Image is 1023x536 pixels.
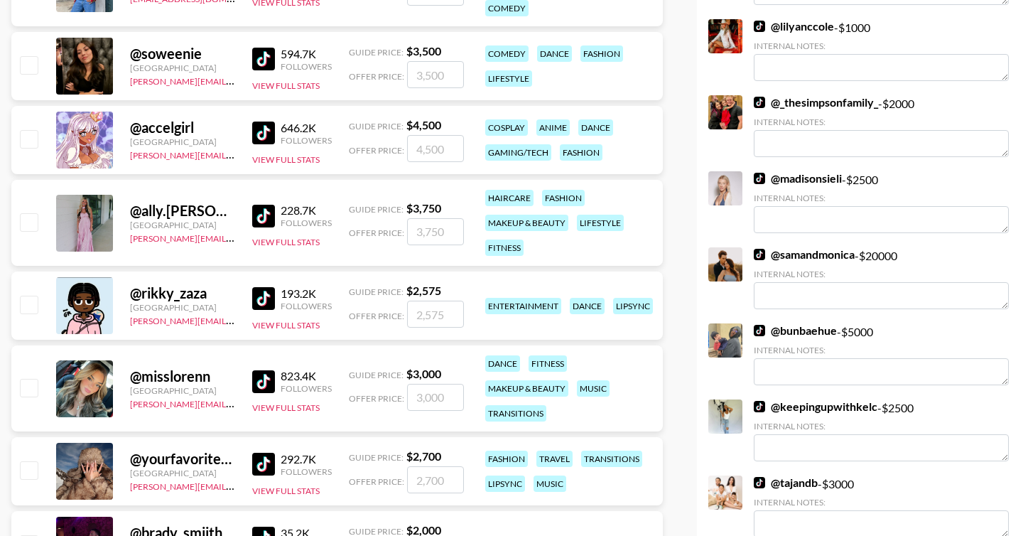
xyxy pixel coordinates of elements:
[407,135,464,162] input: 4,500
[754,401,765,412] img: TikTok
[485,119,528,136] div: cosplay
[407,61,464,88] input: 3,500
[252,48,275,70] img: TikTok
[570,298,605,314] div: dance
[754,325,765,336] img: TikTok
[252,154,320,165] button: View Full Stats
[754,19,834,33] a: @lilyanccole
[529,355,567,372] div: fitness
[407,301,464,328] input: 2,575
[349,47,404,58] span: Guide Price:
[349,476,404,487] span: Offer Price:
[406,449,441,463] strong: $ 2,700
[349,393,404,404] span: Offer Price:
[577,380,610,397] div: music
[754,173,765,184] img: TikTok
[754,19,1009,81] div: - $ 1000
[406,44,441,58] strong: $ 3,500
[754,41,1009,51] div: Internal Notes:
[130,368,235,385] div: @ misslorenn
[754,497,1009,508] div: Internal Notes:
[578,119,613,136] div: dance
[754,476,818,490] a: @tajandb
[560,144,602,161] div: fashion
[485,45,529,62] div: comedy
[754,95,878,109] a: @_thesimpsonfamily_
[252,320,320,331] button: View Full Stats
[252,453,275,476] img: TikTok
[252,122,275,144] img: TikTok
[580,45,623,62] div: fashion
[130,478,408,492] a: [PERSON_NAME][EMAIL_ADDRESS][PERSON_NAME][DOMAIN_NAME]
[754,323,1009,385] div: - $ 5000
[754,97,765,108] img: TikTok
[406,201,441,215] strong: $ 3,750
[754,247,1009,309] div: - $ 20000
[754,421,1009,432] div: Internal Notes:
[281,135,332,146] div: Followers
[485,240,524,256] div: fitness
[542,190,585,206] div: fashion
[281,286,332,301] div: 193.2K
[130,119,235,136] div: @ accelgirl
[281,121,332,135] div: 646.2K
[252,287,275,310] img: TikTok
[281,47,332,61] div: 594.7K
[754,117,1009,127] div: Internal Notes:
[130,73,408,87] a: [PERSON_NAME][EMAIL_ADDRESS][PERSON_NAME][DOMAIN_NAME]
[252,486,320,496] button: View Full Stats
[406,367,441,380] strong: $ 3,000
[537,45,572,62] div: dance
[754,171,1009,233] div: - $ 2500
[754,400,1009,461] div: - $ 2500
[485,298,561,314] div: entertainment
[613,298,653,314] div: lipsync
[754,193,1009,203] div: Internal Notes:
[754,269,1009,279] div: Internal Notes:
[406,118,441,132] strong: $ 4,500
[281,466,332,477] div: Followers
[754,323,837,338] a: @bunbaehue
[485,380,568,397] div: makeup & beauty
[349,145,404,156] span: Offer Price:
[754,249,765,260] img: TikTok
[281,452,332,466] div: 292.7K
[485,190,534,206] div: haircare
[577,215,624,231] div: lifestyle
[536,451,573,467] div: travel
[407,218,464,245] input: 3,750
[754,171,842,186] a: @madisonsieli
[754,477,765,488] img: TikTok
[252,237,320,247] button: View Full Stats
[281,203,332,218] div: 228.7K
[754,247,855,262] a: @samandmonica
[406,284,441,297] strong: $ 2,575
[349,370,404,380] span: Guide Price:
[252,402,320,413] button: View Full Stats
[281,383,332,394] div: Followers
[485,215,568,231] div: makeup & beauty
[754,400,877,414] a: @keepingupwithkelc
[130,313,408,326] a: [PERSON_NAME][EMAIL_ADDRESS][PERSON_NAME][DOMAIN_NAME]
[252,205,275,227] img: TikTok
[281,301,332,311] div: Followers
[349,452,404,463] span: Guide Price:
[349,71,404,82] span: Offer Price:
[281,218,332,228] div: Followers
[130,302,235,313] div: [GEOGRAPHIC_DATA]
[130,45,235,63] div: @ soweenie
[281,61,332,72] div: Followers
[536,119,570,136] div: anime
[485,476,525,492] div: lipsync
[349,204,404,215] span: Guide Price:
[130,468,235,478] div: [GEOGRAPHIC_DATA]
[485,70,532,87] div: lifestyle
[130,450,235,468] div: @ yourfavoriteelbow97
[130,63,235,73] div: [GEOGRAPHIC_DATA]
[130,147,408,161] a: [PERSON_NAME][EMAIL_ADDRESS][PERSON_NAME][DOMAIN_NAME]
[485,405,546,422] div: transitions
[252,80,320,91] button: View Full Stats
[754,95,1009,157] div: - $ 2000
[130,396,408,409] a: [PERSON_NAME][EMAIL_ADDRESS][PERSON_NAME][DOMAIN_NAME]
[581,451,642,467] div: transitions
